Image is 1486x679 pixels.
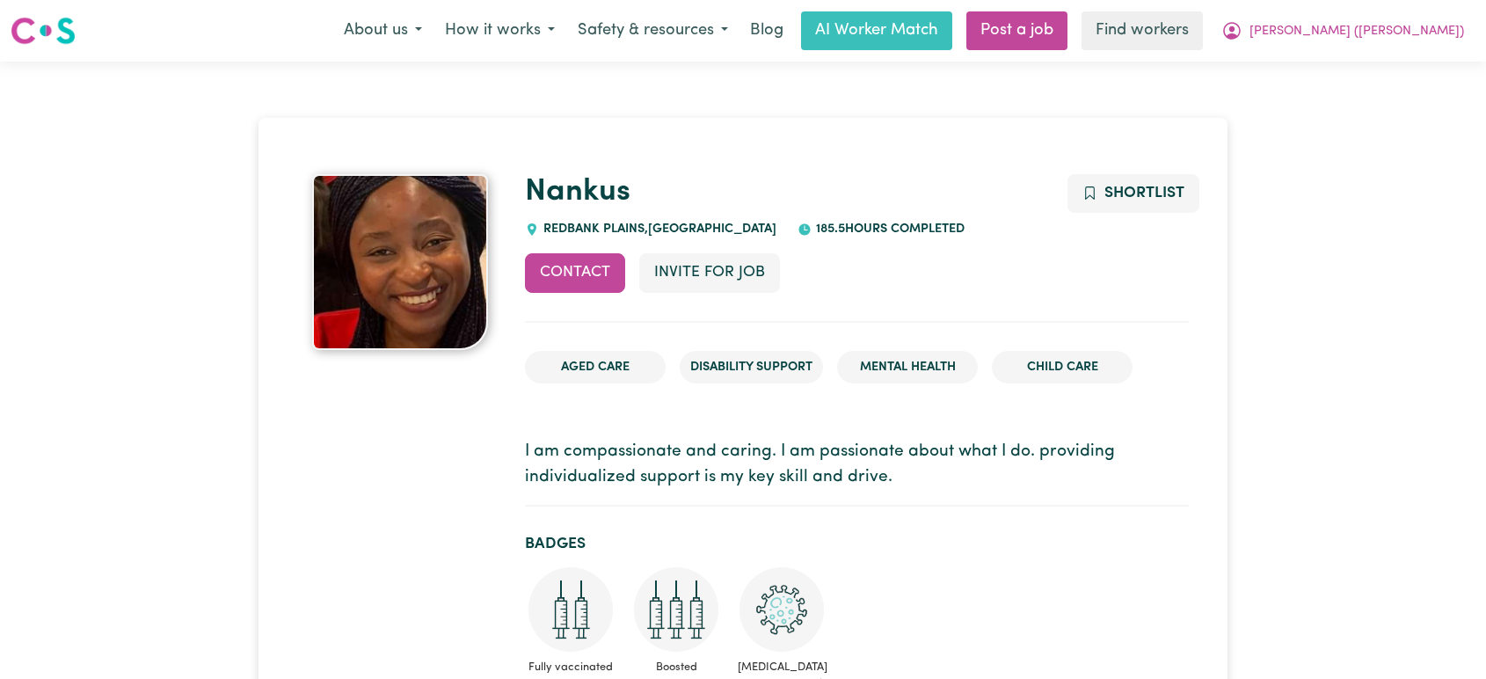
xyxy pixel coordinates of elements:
[528,567,613,652] img: Care and support worker has received 2 doses of COVID-19 vaccine
[11,15,76,47] img: Careseekers logo
[680,351,823,384] li: Disability Support
[525,535,1189,553] h2: Badges
[739,567,824,652] img: CS Academy: COVID-19 Infection Control Training course completed
[11,11,76,51] a: Careseekers logo
[332,12,433,49] button: About us
[566,12,739,49] button: Safety & resources
[801,11,952,50] a: AI Worker Match
[1067,174,1200,213] button: Add to shortlist
[1104,186,1184,201] span: Shortlist
[634,567,718,652] img: Care and support worker has received booster dose of COVID-19 vaccination
[992,351,1133,384] li: Child care
[812,223,965,236] span: 185.5 hours completed
[1082,11,1203,50] a: Find workers
[639,253,780,292] button: Invite for Job
[966,11,1067,50] a: Post a job
[312,174,488,350] img: Nankus
[525,440,1189,491] p: I am compassionate and caring. I am passionate about what I do. providing individualized support ...
[525,253,625,292] button: Contact
[1210,12,1475,49] button: My Account
[837,351,978,384] li: Mental Health
[539,223,776,236] span: REDBANK PLAINS , [GEOGRAPHIC_DATA]
[1249,22,1464,41] span: [PERSON_NAME] ([PERSON_NAME])
[297,174,505,350] a: Nankus's profile picture'
[525,177,630,208] a: Nankus
[433,12,566,49] button: How it works
[739,11,794,50] a: Blog
[525,351,666,384] li: Aged Care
